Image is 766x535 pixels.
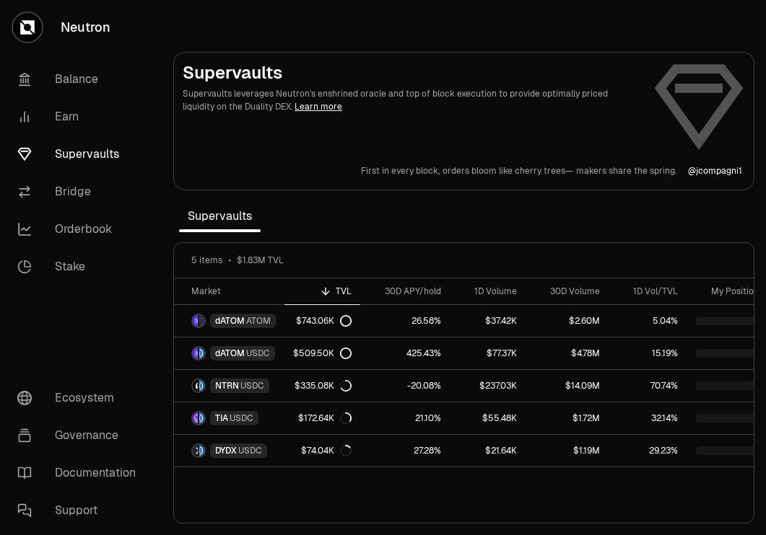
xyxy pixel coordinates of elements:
[6,454,156,492] a: Documentation
[526,305,609,337] a: $2.60M
[6,61,156,98] a: Balance
[360,402,450,434] a: 21.10%
[369,286,441,297] div: 30D APY/hold
[450,402,526,434] a: $55.48K
[191,255,222,266] span: 5 items
[360,370,450,402] a: -20.08%
[284,337,360,369] a: $509.50K
[617,286,678,297] div: 1D Vol/TVL
[576,165,676,177] p: makers share the spring.
[215,348,245,359] span: dATOM
[296,315,352,327] div: $743.06K
[361,165,676,177] a: First in every block,orders bloom like cherry trees—makers share the spring.
[174,402,284,434] a: TIA LogoUSDC LogoTIAUSDC
[215,315,245,327] span: dATOM
[193,348,198,359] img: dATOM Logo
[230,412,253,424] span: USDC
[284,435,360,467] a: $74.04K
[193,315,198,327] img: dATOM Logo
[609,370,687,402] a: 70.74%
[6,417,156,454] a: Governance
[6,98,156,136] a: Earn
[193,412,198,424] img: TIA Logo
[609,337,687,369] a: 15.19%
[609,435,687,467] a: 29.23%
[183,61,641,84] h2: Supervaults
[609,402,687,434] a: 32.14%
[688,165,742,177] p: @ jcompagni1
[191,286,276,297] div: Market
[526,337,609,369] a: $4.78M
[199,380,204,392] img: USDC Logo
[238,445,262,456] span: USDC
[199,348,204,359] img: USDC Logo
[295,380,352,392] div: $335.08K
[199,315,204,327] img: ATOM Logo
[183,87,641,113] p: Supervaults leverages Neutron's enshrined oracle and top of block execution to provide optimally ...
[284,370,360,402] a: $335.08K
[179,202,261,231] span: Supervaults
[199,412,204,424] img: USDC Logo
[193,445,198,456] img: DYDX Logo
[609,305,687,337] a: 5.04%
[6,248,156,286] a: Stake
[6,211,156,248] a: Orderbook
[215,412,228,424] span: TIA
[6,492,156,529] a: Support
[360,435,450,467] a: 27.28%
[215,380,239,392] span: NTRN
[246,348,270,359] span: USDC
[360,337,450,369] a: 425.43%
[688,165,742,177] a: @jcompagni1
[526,435,609,467] a: $1.19M
[199,445,204,456] img: USDC Logo
[293,348,352,359] div: $509.50K
[360,305,450,337] a: 26.58%
[458,286,517,297] div: 1D Volume
[293,286,352,297] div: TVL
[526,370,609,402] a: $14.09M
[6,379,156,417] a: Ecosystem
[6,136,156,173] a: Supervaults
[534,286,600,297] div: 30D Volume
[240,380,264,392] span: USDC
[301,445,352,456] div: $74.04K
[450,435,526,467] a: $21.64K
[237,255,284,266] span: $1.83M TVL
[193,380,198,392] img: NTRN Logo
[450,370,526,402] a: $237.03K
[443,165,573,177] p: orders bloom like cherry trees—
[361,165,440,177] p: First in every block,
[174,435,284,467] a: DYDX LogoUSDC LogoDYDXUSDC
[6,173,156,211] a: Bridge
[174,337,284,369] a: dATOM LogoUSDC LogodATOMUSDC
[284,402,360,434] a: $172.64K
[695,286,759,297] div: My Position
[526,402,609,434] a: $1.72M
[174,370,284,402] a: NTRN LogoUSDC LogoNTRNUSDC
[450,337,526,369] a: $77.37K
[450,305,526,337] a: $37.42K
[215,445,237,456] span: DYDX
[284,305,360,337] a: $743.06K
[298,412,352,424] div: $172.64K
[246,315,271,327] span: ATOM
[295,101,342,112] a: Learn more
[174,305,284,337] a: dATOM LogoATOM LogodATOMATOM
